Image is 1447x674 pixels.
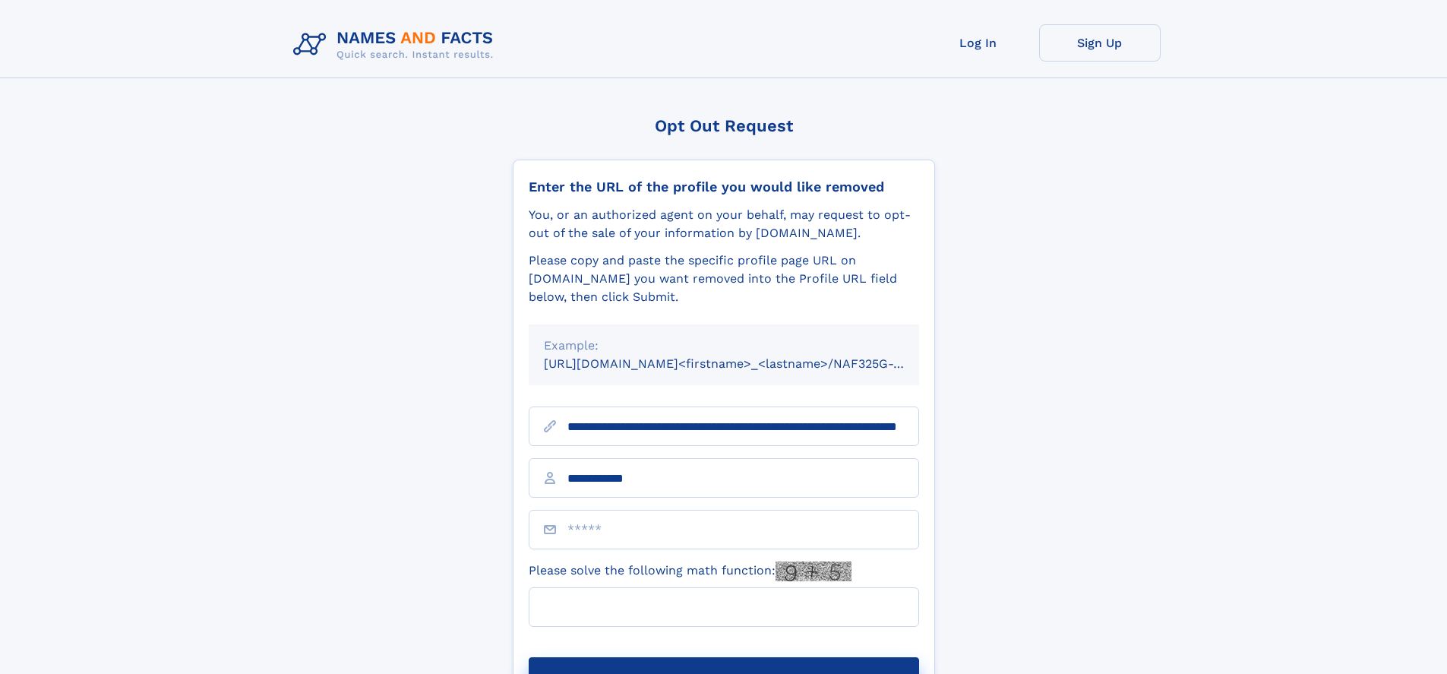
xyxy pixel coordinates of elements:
div: Opt Out Request [513,116,935,135]
a: Sign Up [1039,24,1161,62]
div: Enter the URL of the profile you would like removed [529,179,919,195]
div: Example: [544,337,904,355]
label: Please solve the following math function: [529,562,851,581]
small: [URL][DOMAIN_NAME]<firstname>_<lastname>/NAF325G-xxxxxxxx [544,356,948,371]
img: Logo Names and Facts [287,24,506,65]
div: Please copy and paste the specific profile page URL on [DOMAIN_NAME] you want removed into the Pr... [529,252,919,306]
a: Log In [918,24,1039,62]
div: You, or an authorized agent on your behalf, may request to opt-out of the sale of your informatio... [529,206,919,242]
